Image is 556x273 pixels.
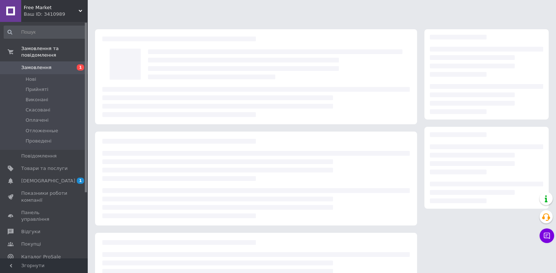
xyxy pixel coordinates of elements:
span: Оплачені [26,117,49,124]
span: Відгуки [21,228,40,235]
span: Товари та послуги [21,165,68,172]
span: Панель управління [21,209,68,223]
span: Проведені [26,138,52,144]
span: [DEMOGRAPHIC_DATA] [21,178,75,184]
span: Нові [26,76,36,83]
span: Покупці [21,241,41,247]
span: Скасовані [26,107,50,113]
span: Free Market [24,4,79,11]
div: Ваш ID: 3410989 [24,11,88,18]
span: Повідомлення [21,153,57,159]
span: 1 [77,178,84,184]
span: Каталог ProSale [21,254,61,260]
span: Виконані [26,96,48,103]
span: Отложенные [26,128,58,134]
span: 1 [77,64,84,71]
button: Чат з покупцем [540,228,554,243]
span: Прийняті [26,86,48,93]
span: Замовлення [21,64,52,71]
span: Замовлення та повідомлення [21,45,88,58]
input: Пошук [4,26,86,39]
span: Показники роботи компанії [21,190,68,203]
